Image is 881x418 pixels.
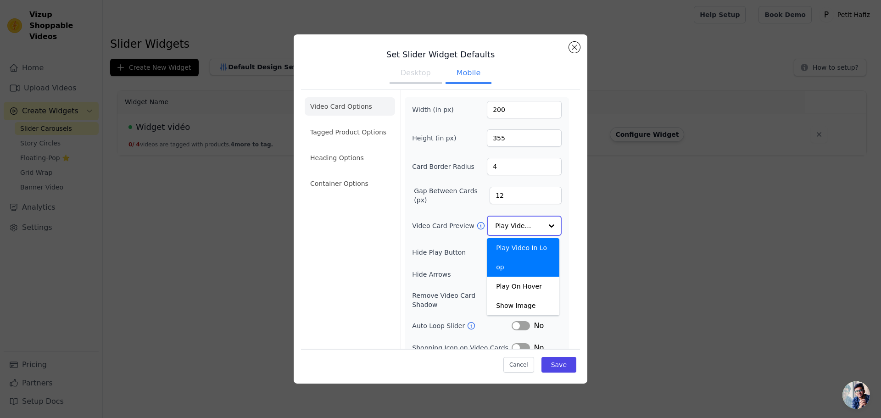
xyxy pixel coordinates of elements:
h3: Set Slider Widget Defaults [301,49,580,60]
label: Shopping Icon on Video Cards [412,343,508,352]
span: No [534,320,544,331]
button: Cancel [503,357,534,373]
div: Ouvrir le chat [842,381,870,409]
button: Save [541,357,576,373]
label: Width (in px) [412,105,462,114]
span: No [534,342,544,353]
div: Play On Hover [487,277,559,296]
label: Hide Arrows [412,270,512,279]
div: Play Video In Loop [487,238,559,277]
label: Auto Loop Slider [412,321,467,330]
label: Gap Between Cards (px) [414,186,490,205]
label: Card Border Radius [412,162,474,171]
button: Desktop [390,64,442,84]
li: Video Card Options [305,97,395,116]
li: Tagged Product Options [305,123,395,141]
div: Show Image [487,296,559,315]
button: Mobile [446,64,491,84]
label: Remove Video Card Shadow [412,291,502,309]
label: Height (in px) [412,134,462,143]
button: Close modal [569,42,580,53]
label: Hide Play Button [412,248,512,257]
li: Heading Options [305,149,395,167]
label: Video Card Preview [412,221,476,230]
li: Container Options [305,174,395,193]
